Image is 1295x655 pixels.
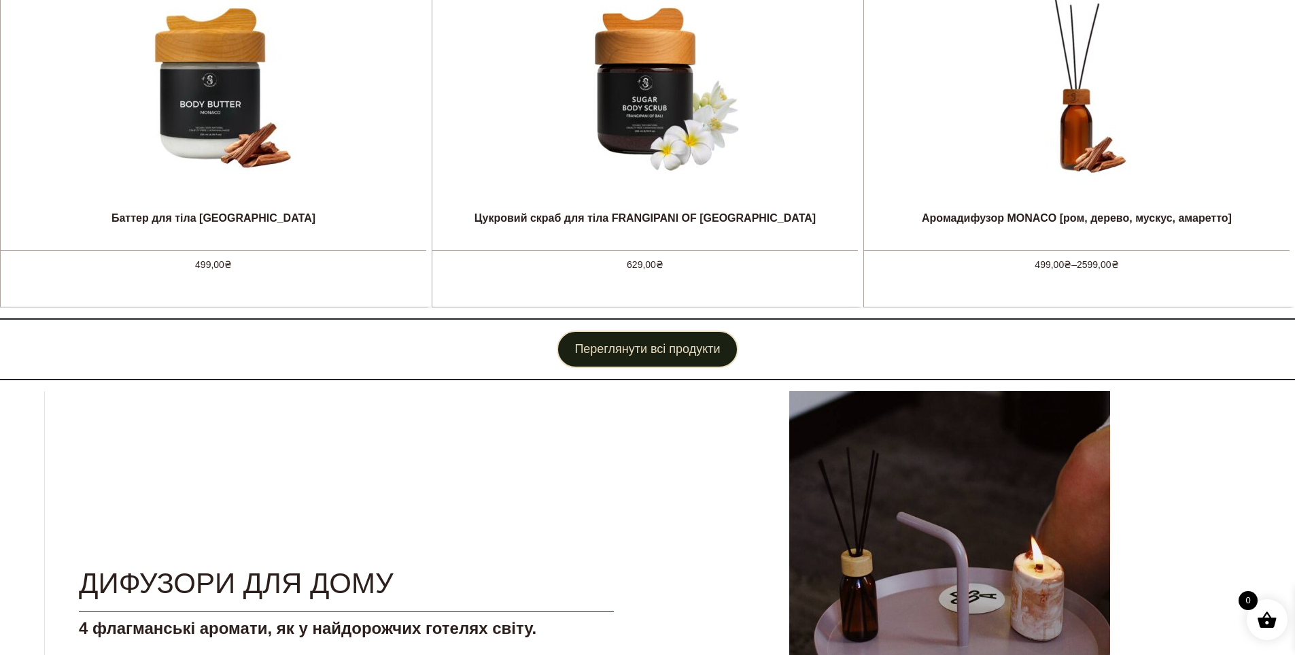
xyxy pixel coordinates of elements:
a: Дифузори для дому [79,567,394,599]
span: ₴ [656,259,663,270]
a: Переглянути всі продукти [557,331,738,368]
span: ₴ [224,259,232,270]
strong: 4 флагманські аромати, як у найдорожчих готелях світу. [79,619,536,637]
span: ₴ [1064,259,1071,270]
div: Аромадифузор MONACO [ром, дерево, мускус, амаретто] [922,212,1232,239]
span: 499,00 [195,259,232,270]
span: ₴ [1111,259,1119,270]
span: 0 [1239,591,1258,610]
span: 499,00 [1035,259,1071,270]
div: Баттер для тіла [GEOGRAPHIC_DATA] [111,212,315,239]
span: 629,00 [627,259,663,270]
div: Цукровий скраб для тіла FRANGIPANI OF [GEOGRAPHIC_DATA] [474,212,816,239]
div: – [864,250,1290,284]
span: 2599,00 [1077,259,1119,270]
